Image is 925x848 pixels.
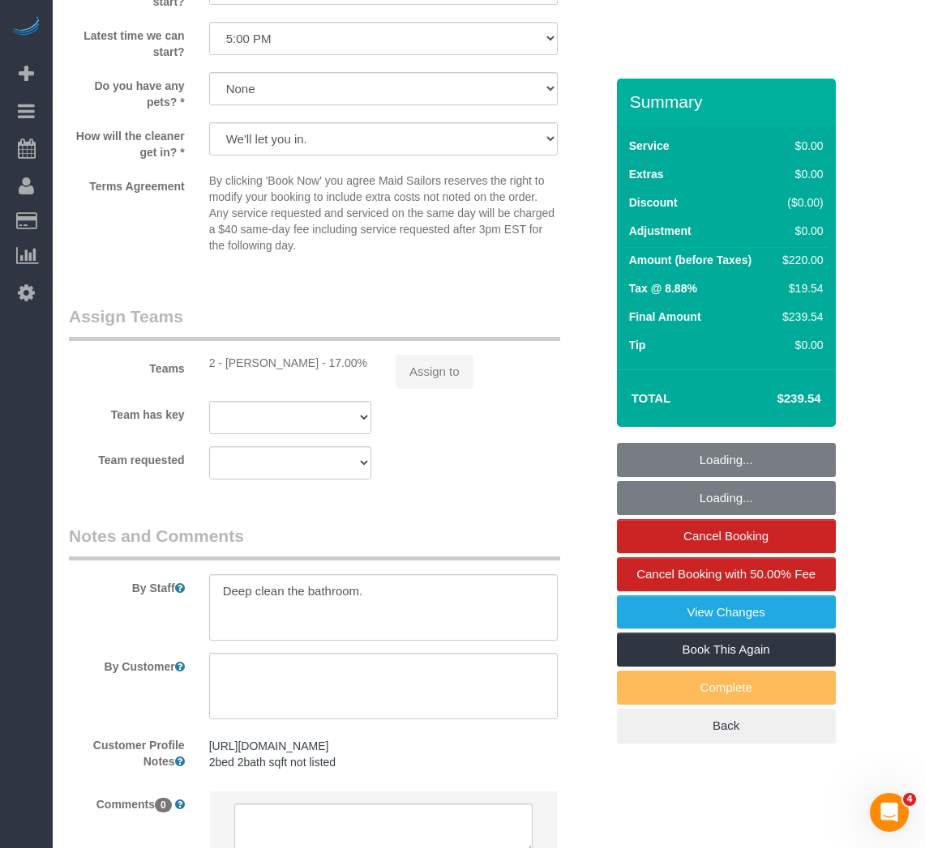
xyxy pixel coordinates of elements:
div: $0.00 [776,166,823,182]
label: Comments [57,790,197,812]
label: Terms Agreement [57,173,197,194]
label: Team requested [57,446,197,468]
label: Latest time we can start? [57,22,197,60]
a: View Changes [617,595,836,629]
label: Extras [629,166,664,182]
label: Service [629,138,670,154]
div: $220.00 [776,252,823,268]
label: Tax @ 8.88% [629,280,697,296]
div: ($0.00) [776,194,823,211]
h3: Summary [630,92,828,111]
label: Team has key [57,401,197,423]
label: Do you have any pets? * [57,72,197,110]
label: Customer Profile Notes [57,731,197,769]
div: $239.54 [776,309,823,325]
span: 4 [903,793,916,806]
strong: Total [632,391,671,405]
div: $0.00 [776,337,823,353]
a: Book This Again [617,633,836,667]
legend: Assign Teams [69,305,560,341]
div: $19.54 [776,280,823,296]
pre: [URL][DOMAIN_NAME] 2bed 2bath sqft not listed [209,738,558,770]
label: Final Amount [629,309,701,325]
label: Tip [629,337,646,353]
span: Cancel Booking with 50.00% Fee [636,567,816,581]
iframe: Intercom live chat [870,793,909,832]
label: How will the cleaner get in? * [57,122,197,160]
h4: $239.54 [728,392,820,406]
a: Back [617,709,836,743]
label: Teams [57,355,197,377]
legend: Notes and Comments [69,524,560,560]
label: Adjustment [629,223,692,239]
img: Automaid Logo [10,16,42,39]
label: By Customer [57,653,197,675]
div: $0.00 [776,138,823,154]
label: By Staff [57,574,197,596]
div: $0.00 [776,223,823,239]
div: 2 - [PERSON_NAME] - 17.00% [209,355,371,371]
label: Discount [629,194,678,211]
label: Amount (before Taxes) [629,252,752,268]
p: By clicking 'Book Now' you agree Maid Sailors reserves the right to modify your booking to includ... [209,173,558,254]
a: Cancel Booking [617,519,836,553]
span: 0 [155,798,172,812]
a: Cancel Booking with 50.00% Fee [617,557,836,591]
